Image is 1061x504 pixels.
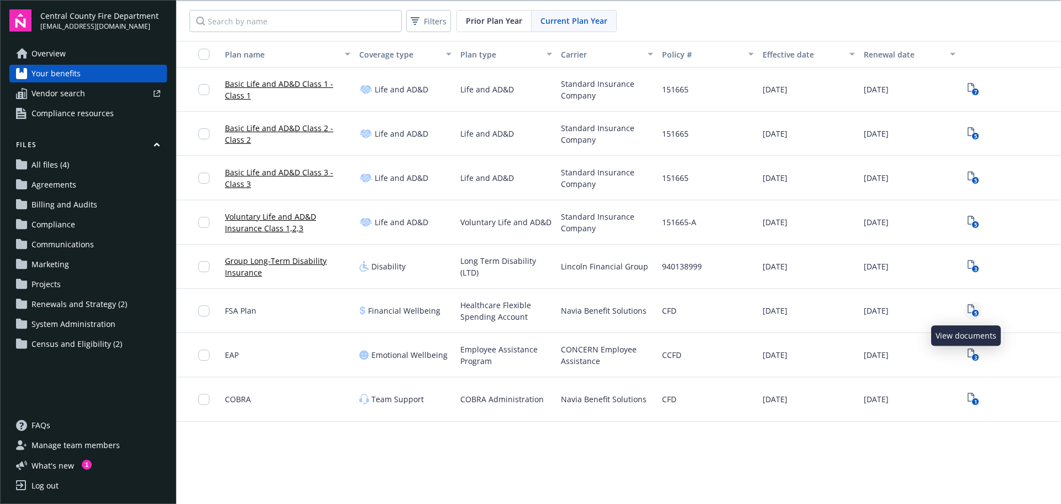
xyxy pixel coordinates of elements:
a: Your benefits [9,65,167,82]
a: Agreements [9,176,167,194]
a: Overview [9,45,167,63]
a: View Plan Documents [964,125,982,143]
a: Voluntary Life and AD&D Insurance Class 1,2,3 [225,211,350,234]
span: COBRA Administration [460,393,544,405]
span: CFD [662,393,676,405]
span: Disability [371,261,406,272]
span: Standard Insurance Company [561,211,653,234]
text: 5 [974,133,976,140]
span: [DATE] [763,172,787,184]
a: Basic Life and AD&D Class 3 - Class 3 [225,167,350,190]
input: Toggle Row Selected [198,350,209,361]
span: Employee Assistance Program [460,344,553,367]
div: Coverage type [359,49,439,60]
a: Billing and Audits [9,196,167,214]
span: COBRA [225,393,251,405]
span: [DATE] [763,349,787,361]
text: 3 [974,266,976,273]
a: View Plan Documents [964,81,982,98]
span: Standard Insurance Company [561,122,653,146]
span: [DATE] [763,128,787,139]
span: Communications [31,236,94,253]
span: Census and Eligibility (2) [31,335,122,353]
img: navigator-logo.svg [9,9,31,32]
input: Toggle Row Selected [198,217,209,228]
span: Projects [31,276,61,293]
span: Life and AD&D [460,128,514,139]
span: Financial Wellbeing [368,305,440,316]
span: View Plan Documents [964,258,982,276]
button: Effective date [758,41,859,67]
span: Life and AD&D [460,84,514,95]
div: Plan name [225,49,338,60]
div: Log out [31,477,59,495]
text: 5 [974,310,976,317]
span: [DATE] [763,393,787,405]
span: Prior Plan Year [466,15,522,27]
a: Marketing [9,256,167,273]
a: Vendor search [9,85,167,102]
span: Vendor search [31,85,85,102]
span: [DATE] [763,84,787,95]
button: Policy # [658,41,759,67]
input: Toggle Row Selected [198,84,209,95]
span: 151665-A [662,216,696,228]
span: [DATE] [864,261,889,272]
input: Toggle Row Selected [198,261,209,272]
span: Billing and Audits [31,196,97,214]
a: Group Long-Term Disability Insurance [225,255,350,278]
span: Filters [408,13,449,29]
a: Communications [9,236,167,253]
span: 151665 [662,172,689,184]
span: Standard Insurance Company [561,167,653,190]
a: Projects [9,276,167,293]
span: Navia Benefit Solutions [561,393,647,405]
span: Life and AD&D [375,216,428,228]
div: 1 [82,460,92,470]
div: Renewal date [864,49,944,60]
span: Standard Insurance Company [561,78,653,101]
span: Life and AD&D [375,84,428,95]
span: Current Plan Year [540,15,607,27]
a: View Plan Documents [964,214,982,231]
button: Carrier [556,41,658,67]
span: Filters [424,15,447,27]
span: [DATE] [763,216,787,228]
span: [DATE] [864,393,889,405]
span: [DATE] [763,261,787,272]
span: [DATE] [864,216,889,228]
span: Renewals and Strategy (2) [31,295,127,313]
div: Carrier [561,49,641,60]
input: Toggle Row Selected [198,394,209,405]
span: View Plan Documents [964,169,982,187]
span: Team Support [371,393,424,405]
button: Central County Fire Department[EMAIL_ADDRESS][DOMAIN_NAME] [40,9,167,32]
span: [EMAIL_ADDRESS][DOMAIN_NAME] [40,22,159,32]
span: Overview [31,45,66,63]
a: Manage team members [9,437,167,454]
span: Navia Benefit Solutions [561,305,647,316]
span: [DATE] [864,84,889,95]
span: All files (4) [31,156,69,174]
span: Emotional Wellbeing [371,349,448,361]
text: 3 [974,354,976,361]
span: [DATE] [864,128,889,139]
span: View Plan Documents [964,302,982,320]
a: System Administration [9,315,167,333]
span: 151665 [662,128,689,139]
button: Filters [406,10,451,32]
a: Compliance resources [9,105,167,122]
button: Plan name [220,41,355,67]
span: View Plan Documents [964,346,982,364]
span: EAP [225,349,239,361]
div: Policy # [662,49,742,60]
text: 1 [974,398,976,406]
span: Central County Fire Department [40,10,159,22]
button: Files [9,140,167,154]
input: Select all [198,49,209,60]
span: Voluntary Life and AD&D [460,216,551,228]
span: CONCERN Employee Assistance [561,344,653,367]
button: What's new1 [9,460,92,471]
a: Census and Eligibility (2) [9,335,167,353]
